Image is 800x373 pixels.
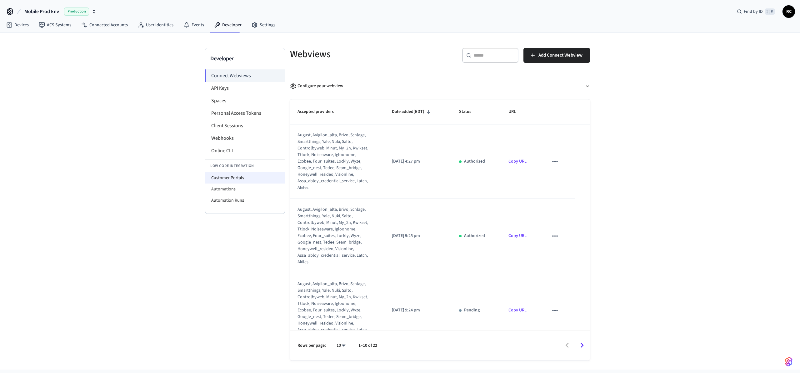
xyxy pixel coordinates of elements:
div: august, avigilon_alta, brivo, schlage, smartthings, yale, nuki, salto, controlbyweb, minut, my_2n... [297,206,369,265]
div: Find by ID⌘ K [732,6,780,17]
li: Spaces [205,94,285,107]
p: Rows per page: [297,342,326,349]
a: Developer [209,19,247,31]
a: Copy URL [508,307,527,313]
li: Automation Runs [205,195,285,206]
li: Online CLI [205,144,285,157]
span: URL [508,107,524,117]
li: Automations [205,184,285,195]
button: Go to next page [575,338,589,353]
a: Connected Accounts [76,19,133,31]
span: Production [64,8,89,16]
a: Devices [1,19,34,31]
span: RC [783,6,794,17]
li: Low Code Integration [205,159,285,172]
p: Authorized [464,158,485,165]
li: Customer Portals [205,172,285,184]
button: Add Connect Webview [523,48,590,63]
a: Events [178,19,209,31]
div: august, avigilon_alta, brivo, schlage, smartthings, yale, nuki, salto, controlbyweb, minut, my_2n... [297,281,369,340]
a: Copy URL [508,233,527,239]
div: 10 [333,341,348,350]
p: 1–10 of 22 [358,342,377,349]
li: Webhooks [205,132,285,144]
span: Find by ID [744,8,763,15]
span: Add Connect Webview [538,51,582,59]
span: ⌘ K [765,8,775,15]
li: API Keys [205,82,285,94]
span: Accepted providers [297,107,342,117]
a: ACS Systems [34,19,76,31]
a: Settings [247,19,280,31]
p: Authorized [464,233,485,239]
p: Pending [464,307,480,314]
a: Copy URL [508,158,527,164]
h3: Developer [210,54,280,63]
img: SeamLogoGradient.69752ec5.svg [785,357,792,367]
li: Personal Access Tokens [205,107,285,119]
li: Connect Webviews [205,69,285,82]
div: august, avigilon_alta, brivo, schlage, smartthings, yale, nuki, salto, controlbyweb, minut, my_2n... [297,132,369,191]
button: Configure your webview [290,78,590,94]
span: Date added(EDT) [392,107,432,117]
span: Mobile Prod Env [24,8,59,15]
a: User Identities [133,19,178,31]
p: [DATE] 4:27 pm [392,158,444,165]
p: [DATE] 9:24 pm [392,307,444,314]
p: [DATE] 9:25 pm [392,233,444,239]
li: Client Sessions [205,119,285,132]
h5: Webviews [290,48,436,61]
button: RC [782,5,795,18]
div: Configure your webview [290,83,343,89]
span: Status [459,107,479,117]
